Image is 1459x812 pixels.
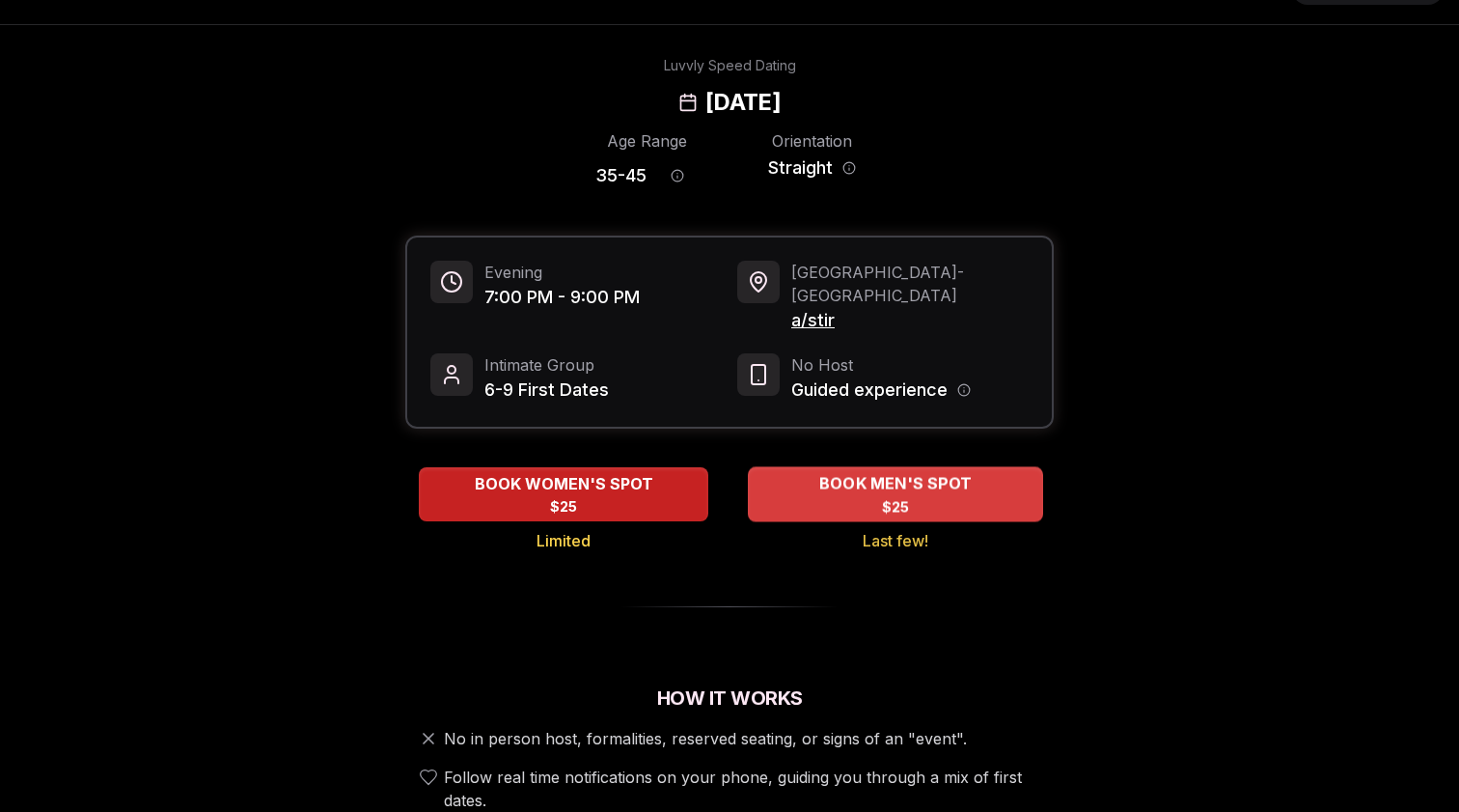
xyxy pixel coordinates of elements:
[863,529,928,552] span: Last few!
[791,261,1029,307] span: [GEOGRAPHIC_DATA] - [GEOGRAPHIC_DATA]
[484,353,609,377] span: Intimate Group
[550,497,577,517] span: $25
[815,472,976,495] span: BOOK MEN'S SPOT
[842,161,856,175] button: Orientation information
[957,383,971,397] button: Host information
[760,129,864,153] div: Orientation
[791,353,971,377] span: No Host
[595,162,647,189] span: 35 - 45
[484,261,640,284] span: Evening
[595,129,699,153] div: Age Range
[444,766,1046,812] span: Follow real time notifications on your phone, guiding you through a mix of first dates.
[791,377,948,404] span: Guided experience
[656,154,699,197] button: Age range information
[484,284,640,311] span: 7:00 PM - 9:00 PM
[537,529,591,552] span: Limited
[705,87,781,118] h2: [DATE]
[791,307,1029,334] span: a/stir
[748,466,1043,521] button: BOOK MEN'S SPOT - Last few!
[471,472,657,495] span: BOOK WOMEN'S SPOT
[484,377,609,404] span: 6-9 First Dates
[664,56,796,75] div: Luvvly Speed Dating
[444,727,967,750] span: No in person host, formalities, reserved seating, or signs of an "event".
[419,467,708,521] button: BOOK WOMEN'S SPOT - Limited
[882,497,910,517] span: $25
[405,685,1054,712] h2: How It Works
[768,154,833,182] span: Straight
